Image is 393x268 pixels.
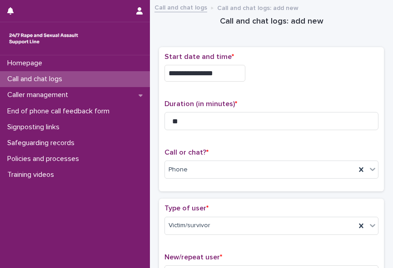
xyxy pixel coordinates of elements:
[217,2,298,12] p: Call and chat logs: add new
[164,205,209,212] span: Type of user
[164,100,237,107] span: Duration (in minutes)
[7,29,80,48] img: rhQMoQhaT3yELyF149Cw
[4,139,82,147] p: Safeguarding records
[169,165,188,175] span: Phone
[4,91,75,99] p: Caller management
[4,171,61,179] p: Training videos
[4,107,117,116] p: End of phone call feedback form
[164,149,209,156] span: Call or chat?
[4,59,50,68] p: Homepage
[4,75,70,83] p: Call and chat logs
[164,53,234,60] span: Start date and time
[169,221,210,230] span: Victim/survivor
[159,16,384,27] h1: Call and chat logs: add new
[4,123,67,132] p: Signposting links
[154,2,207,12] a: Call and chat logs
[164,253,222,261] span: New/repeat user
[4,155,86,163] p: Policies and processes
